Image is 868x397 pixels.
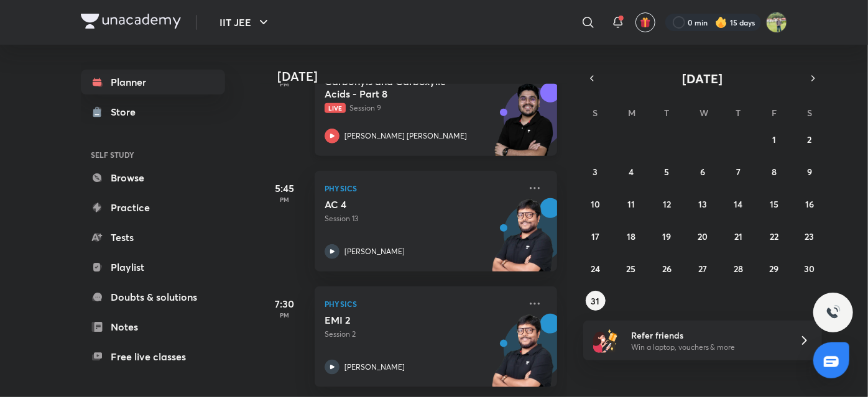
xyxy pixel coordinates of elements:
[586,162,606,181] button: August 3, 2025
[764,258,784,278] button: August 29, 2025
[81,14,181,32] a: Company Logo
[800,129,820,149] button: August 2, 2025
[769,263,778,275] abbr: August 29, 2025
[212,10,279,35] button: IIT JEE
[800,194,820,214] button: August 16, 2025
[586,226,606,246] button: August 17, 2025
[640,17,651,28] img: avatar
[344,130,467,142] p: [PERSON_NAME] [PERSON_NAME]
[728,162,748,181] button: August 7, 2025
[635,12,655,32] button: avatar
[325,75,479,100] h5: Carbonyls and Carboxylic Acids - Part 8
[772,134,776,145] abbr: August 1, 2025
[81,225,225,250] a: Tests
[260,296,310,311] h5: 7:30
[800,258,820,278] button: August 30, 2025
[807,166,812,178] abbr: August 9, 2025
[344,246,405,257] p: [PERSON_NAME]
[826,305,841,320] img: ttu
[734,230,742,242] abbr: August 21, 2025
[764,162,784,181] button: August 8, 2025
[81,255,225,280] a: Playlist
[627,230,635,242] abbr: August 18, 2025
[698,230,708,242] abbr: August 20, 2025
[700,166,705,178] abbr: August 6, 2025
[728,226,748,246] button: August 21, 2025
[772,107,777,119] abbr: Friday
[325,213,520,224] p: Session 13
[81,14,181,29] img: Company Logo
[770,198,778,210] abbr: August 15, 2025
[81,314,225,339] a: Notes
[586,291,606,311] button: August 31, 2025
[766,12,787,33] img: KRISH JINDAL
[736,107,741,119] abbr: Thursday
[601,70,805,87] button: [DATE]
[325,314,479,326] h5: EMI 2
[621,162,641,181] button: August 4, 2025
[800,226,820,246] button: August 23, 2025
[111,104,143,119] div: Store
[325,103,346,113] span: Live
[631,342,784,353] p: Win a laptop, vouchers & more
[728,194,748,214] button: August 14, 2025
[627,198,635,210] abbr: August 11, 2025
[663,198,671,210] abbr: August 12, 2025
[593,107,598,119] abbr: Sunday
[631,329,784,342] h6: Refer friends
[344,362,405,373] p: [PERSON_NAME]
[665,107,670,119] abbr: Tuesday
[662,263,672,275] abbr: August 26, 2025
[800,162,820,181] button: August 9, 2025
[764,129,784,149] button: August 1, 2025
[591,295,600,307] abbr: August 31, 2025
[693,162,713,181] button: August 6, 2025
[770,230,778,242] abbr: August 22, 2025
[693,226,713,246] button: August 20, 2025
[260,311,310,319] p: PM
[657,162,677,181] button: August 5, 2025
[325,198,479,211] h5: AC 4
[663,230,672,242] abbr: August 19, 2025
[593,328,618,353] img: referral
[627,263,636,275] abbr: August 25, 2025
[805,198,814,210] abbr: August 16, 2025
[81,344,225,369] a: Free live classes
[628,107,635,119] abbr: Monday
[621,194,641,214] button: August 11, 2025
[734,198,742,210] abbr: August 14, 2025
[81,144,225,165] h6: SELF STUDY
[698,198,707,210] abbr: August 13, 2025
[728,258,748,278] button: August 28, 2025
[260,196,310,203] p: PM
[81,99,225,124] a: Store
[699,107,708,119] abbr: Wednesday
[805,230,815,242] abbr: August 23, 2025
[591,198,600,210] abbr: August 10, 2025
[325,103,520,114] p: Session 9
[734,263,743,275] abbr: August 28, 2025
[81,165,225,190] a: Browse
[665,166,670,178] abbr: August 5, 2025
[81,70,225,94] a: Planner
[715,16,727,29] img: streak
[325,329,520,340] p: Session 2
[693,194,713,214] button: August 13, 2025
[260,80,310,88] p: PM
[586,194,606,214] button: August 10, 2025
[277,69,570,84] h4: [DATE]
[81,195,225,220] a: Practice
[805,263,815,275] abbr: August 30, 2025
[325,296,520,311] p: Physics
[629,166,634,178] abbr: August 4, 2025
[657,226,677,246] button: August 19, 2025
[593,166,598,178] abbr: August 3, 2025
[764,194,784,214] button: August 15, 2025
[260,181,310,196] h5: 5:45
[807,107,812,119] abbr: Saturday
[683,70,723,87] span: [DATE]
[808,134,812,145] abbr: August 2, 2025
[657,258,677,278] button: August 26, 2025
[621,258,641,278] button: August 25, 2025
[764,226,784,246] button: August 22, 2025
